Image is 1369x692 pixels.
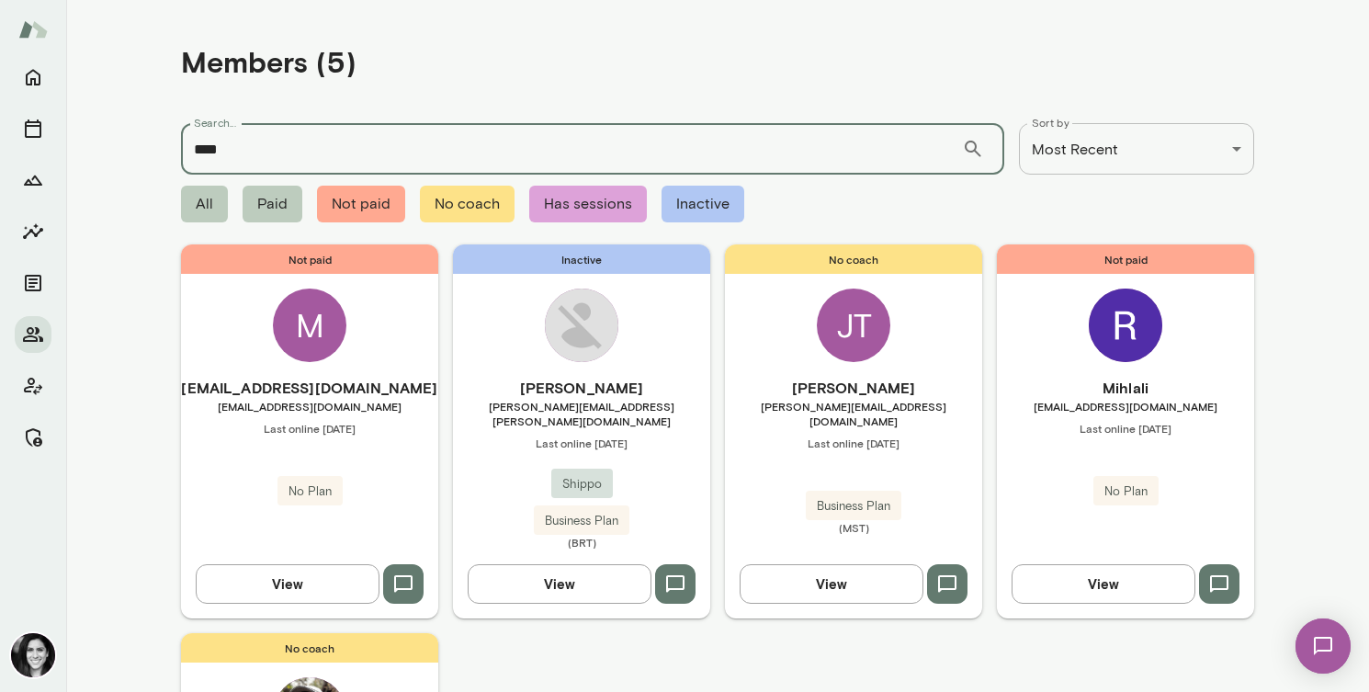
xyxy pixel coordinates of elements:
[196,564,379,603] button: View
[15,213,51,250] button: Insights
[817,289,890,362] div: JT
[997,377,1254,399] h6: Mihlali
[181,186,228,222] span: All
[453,399,710,428] span: [PERSON_NAME][EMAIL_ADDRESS][PERSON_NAME][DOMAIN_NAME]
[545,289,618,362] img: Frederico Soares Figueiredo
[453,535,710,550] span: (BRT)
[725,244,982,274] span: No coach
[277,482,343,501] span: No Plan
[181,377,438,399] h6: [EMAIL_ADDRESS][DOMAIN_NAME]
[740,564,923,603] button: View
[317,186,405,222] span: Not paid
[725,436,982,450] span: Last online [DATE]
[1019,123,1254,175] div: Most Recent
[551,475,613,493] span: Shippo
[453,436,710,450] span: Last online [DATE]
[725,399,982,428] span: [PERSON_NAME][EMAIL_ADDRESS][DOMAIN_NAME]
[997,244,1254,274] span: Not paid
[181,244,438,274] span: Not paid
[534,512,629,530] span: Business Plan
[194,115,236,130] label: Search...
[15,265,51,301] button: Documents
[1032,115,1069,130] label: Sort by
[181,421,438,436] span: Last online [DATE]
[1093,482,1159,501] span: No Plan
[11,633,55,677] img: Jamie Albers
[468,564,651,603] button: View
[18,12,48,47] img: Mento
[997,399,1254,414] span: [EMAIL_ADDRESS][DOMAIN_NAME]
[181,633,438,663] span: No coach
[243,186,302,222] span: Paid
[725,520,982,535] span: (MST)
[806,497,901,516] span: Business Plan
[997,421,1254,436] span: Last online [DATE]
[1089,289,1162,362] img: Mihlali
[181,44,356,79] h4: Members (5)
[273,289,346,362] div: M
[15,59,51,96] button: Home
[15,162,51,199] button: Growth Plan
[15,368,51,404] button: Client app
[453,377,710,399] h6: [PERSON_NAME]
[529,186,647,222] span: Has sessions
[181,399,438,414] span: [EMAIL_ADDRESS][DOMAIN_NAME]
[420,186,515,222] span: No coach
[725,377,982,399] h6: [PERSON_NAME]
[1012,564,1195,603] button: View
[15,110,51,147] button: Sessions
[15,419,51,456] button: Manage
[453,244,710,274] span: Inactive
[662,186,744,222] span: Inactive
[15,316,51,353] button: Members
